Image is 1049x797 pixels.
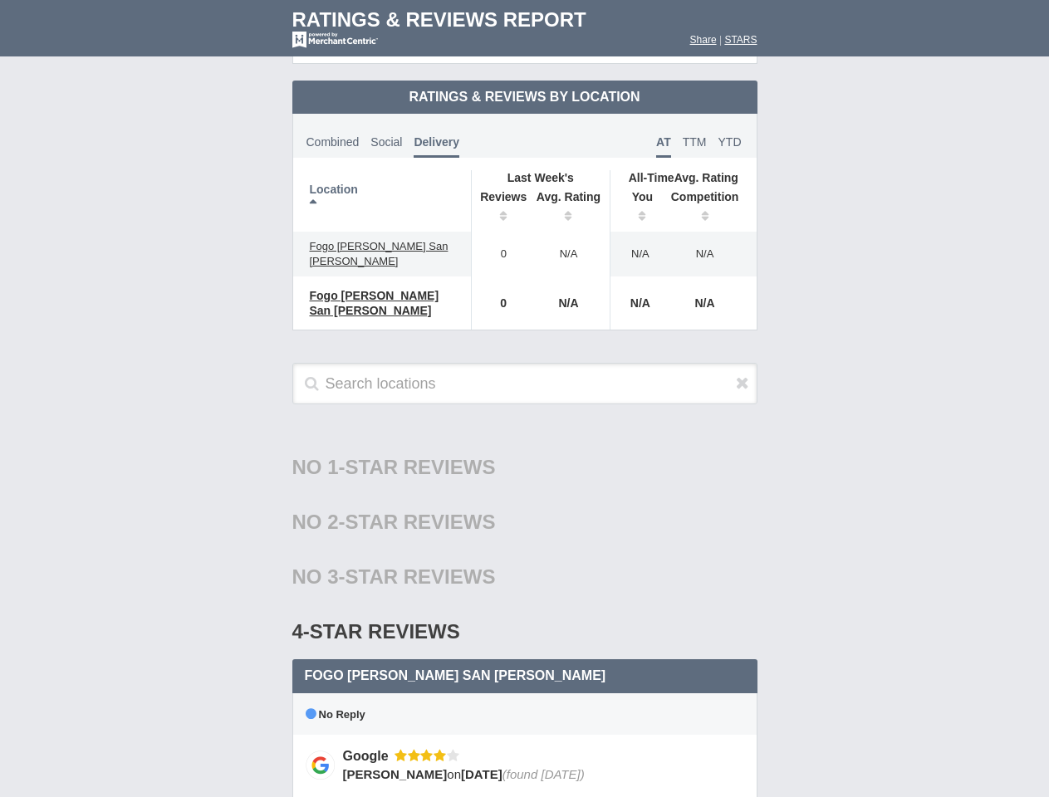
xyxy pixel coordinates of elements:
th: Reviews: activate to sort column ascending [471,185,527,232]
span: TTM [683,135,707,149]
img: Google [306,751,335,780]
span: Delivery [414,135,458,158]
a: Fogo [PERSON_NAME] San [PERSON_NAME] [301,237,463,271]
span: [DATE] [461,767,502,781]
th: Avg. Rating [610,170,757,185]
td: 0 [471,276,527,330]
span: All-Time [629,171,674,184]
span: No Reply [306,708,365,721]
span: Social [370,135,402,149]
a: Fogo [PERSON_NAME] San [PERSON_NAME] [301,286,463,320]
div: No 1-Star Reviews [292,440,757,495]
span: (found [DATE]) [502,767,585,781]
span: Fogo [PERSON_NAME] San [PERSON_NAME] [305,668,606,682]
div: No 3-Star Reviews [292,550,757,604]
th: Competition: activate to sort column ascending [662,185,757,232]
span: YTD [718,135,742,149]
span: Fogo [PERSON_NAME] San [PERSON_NAME] [310,289,439,317]
td: N/A [527,276,610,330]
td: N/A [527,232,610,276]
th: Avg. Rating: activate to sort column ascending [527,185,610,232]
span: [PERSON_NAME] [343,767,448,781]
div: on [343,765,733,783]
th: You: activate to sort column ascending [610,185,662,232]
a: STARS [724,34,757,46]
span: | [719,34,722,46]
span: AT [656,135,671,158]
div: No 2-Star Reviews [292,495,757,550]
span: Combined [306,135,360,149]
td: Ratings & Reviews by Location [292,81,757,114]
span: Fogo [PERSON_NAME] San [PERSON_NAME] [310,240,449,267]
img: mc-powered-by-logo-white-103.png [292,32,378,48]
td: 0 [471,232,527,276]
td: N/A [610,276,662,330]
th: Last Week's [471,170,610,185]
div: 4-Star Reviews [292,604,757,659]
td: N/A [662,232,757,276]
td: N/A [610,232,662,276]
div: Google [343,747,395,765]
td: N/A [662,276,757,330]
th: Location: activate to sort column descending [293,170,472,232]
a: Share [690,34,717,46]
